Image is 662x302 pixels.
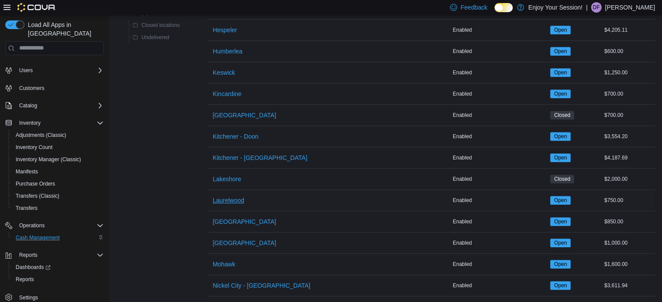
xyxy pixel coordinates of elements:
a: Dashboards [12,262,54,272]
button: Inventory Count [9,141,107,153]
span: Open [554,282,567,289]
div: $700.00 [602,89,655,99]
button: Mohawk [209,256,239,273]
span: Open [554,69,567,76]
span: Inventory Count [12,142,104,153]
span: Open [554,90,567,98]
span: Open [554,218,567,226]
span: Closed [550,111,574,119]
span: Kitchener - Doon [213,132,259,141]
div: $750.00 [602,195,655,206]
button: Inventory [2,117,107,129]
span: [GEOGRAPHIC_DATA] [213,111,276,119]
p: Enjoy Your Session! [528,2,583,13]
a: Reports [12,274,37,285]
a: Cash Management [12,232,63,243]
span: Open [554,196,567,204]
span: [GEOGRAPHIC_DATA] [213,239,276,247]
a: Customers [16,83,48,93]
span: Open [554,239,567,247]
button: Kincardine [209,85,245,103]
span: Open [550,281,571,290]
button: Inventory Manager (Classic) [9,153,107,166]
span: Inventory Count [16,144,53,151]
span: Open [554,154,567,162]
a: Purchase Orders [12,179,59,189]
span: Feedback [460,3,487,12]
span: Open [550,196,571,205]
button: Users [16,65,36,76]
span: Manifests [12,166,104,177]
button: Reports [16,250,41,260]
span: Open [554,260,567,268]
div: $1,000.00 [602,238,655,248]
div: Enabled [451,25,548,35]
span: Cash Management [12,232,104,243]
span: Keswick [213,68,235,77]
div: Enabled [451,280,548,291]
button: Kitchener - Doon [209,128,262,145]
div: $4,205.11 [602,25,655,35]
span: Closed locations [141,22,180,29]
span: Adjustments (Classic) [12,130,104,140]
span: Catalog [16,100,104,111]
span: Hespeler [213,26,237,34]
span: Open [550,132,571,141]
span: Humberlea [213,47,242,56]
span: Open [554,47,567,55]
button: Manifests [9,166,107,178]
button: Closed locations [129,20,183,30]
button: Reports [2,249,107,261]
div: Enabled [451,131,548,142]
span: Manifests [16,168,38,175]
span: Settings [19,294,38,301]
div: $600.00 [602,46,655,56]
span: Dark Mode [494,12,495,13]
button: Reports [9,273,107,285]
span: Inventory Manager (Classic) [16,156,81,163]
span: Open [550,239,571,247]
button: Humberlea [209,43,246,60]
a: Manifests [12,166,41,177]
span: Cash Management [16,234,60,241]
span: Open [550,260,571,269]
span: Open [550,47,571,56]
span: Laurelwood [213,196,244,205]
span: Undelivered [141,34,169,41]
span: Customers [19,85,44,92]
button: Kitchener - [GEOGRAPHIC_DATA] [209,149,311,166]
button: Customers [2,82,107,94]
button: Operations [2,219,107,232]
button: Catalog [16,100,40,111]
span: Dashboards [16,264,50,271]
button: Transfers [9,202,107,214]
button: Adjustments (Classic) [9,129,107,141]
span: Operations [19,222,45,229]
span: Open [550,26,571,34]
span: Customers [16,83,104,93]
span: Closed [554,111,570,119]
input: Dark Mode [494,3,513,12]
button: Laurelwood [209,192,248,209]
div: Enabled [451,153,548,163]
span: Open [554,133,567,140]
div: Enabled [451,110,548,120]
span: Closed [554,175,570,183]
div: Enabled [451,89,548,99]
span: Operations [16,220,104,231]
span: Purchase Orders [12,179,104,189]
div: $4,187.69 [602,153,655,163]
span: Open [550,153,571,162]
span: Closed [550,175,574,183]
span: Transfers (Classic) [12,191,104,201]
button: [GEOGRAPHIC_DATA] [209,213,280,230]
div: Enabled [451,259,548,269]
span: Reports [16,250,104,260]
span: Transfers (Classic) [16,192,59,199]
button: Undelivered [129,32,173,43]
span: Inventory [19,119,40,126]
span: Adjustments (Classic) [16,132,66,139]
span: Purchase Orders [16,180,55,187]
span: [GEOGRAPHIC_DATA] [213,217,276,226]
button: [GEOGRAPHIC_DATA] [209,234,280,252]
